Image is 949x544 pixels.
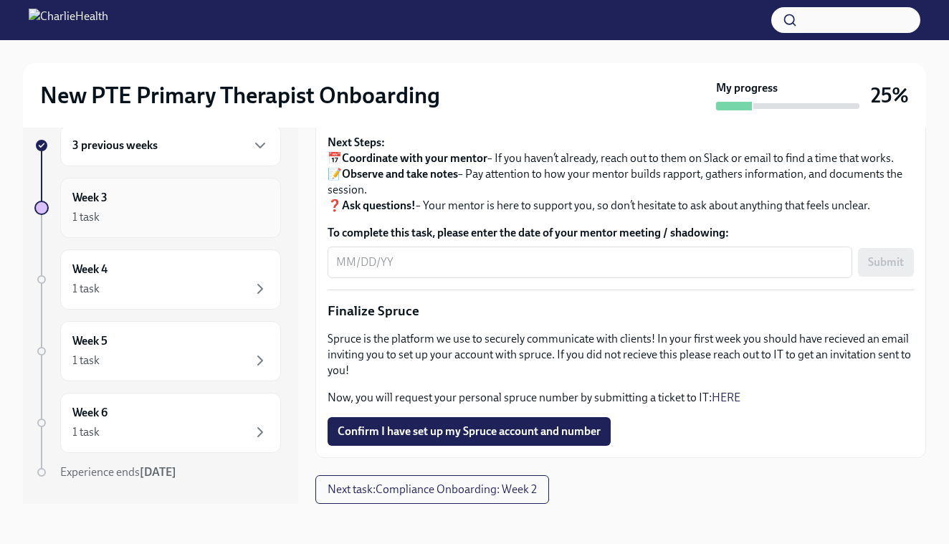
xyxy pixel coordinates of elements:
[342,167,458,181] strong: Observe and take notes
[60,465,176,479] span: Experience ends
[72,424,100,440] div: 1 task
[72,333,108,349] h6: Week 5
[328,225,914,241] label: To complete this task, please enter the date of your mentor meeting / shadowing:
[716,80,778,96] strong: My progress
[328,417,611,446] button: Confirm I have set up my Spruce account and number
[72,262,108,277] h6: Week 4
[34,321,281,381] a: Week 51 task
[60,125,281,166] div: 3 previous weeks
[342,199,416,212] strong: Ask questions!
[328,135,385,149] strong: Next Steps:
[34,249,281,310] a: Week 41 task
[871,82,909,108] h3: 25%
[72,190,108,206] h6: Week 3
[712,391,740,404] a: HERE
[328,482,537,497] span: Next task : Compliance Onboarding: Week 2
[315,475,549,504] button: Next task:Compliance Onboarding: Week 2
[40,81,440,110] h2: New PTE Primary Therapist Onboarding
[29,9,108,32] img: CharlieHealth
[328,302,914,320] p: Finalize Spruce
[72,209,100,225] div: 1 task
[72,353,100,368] div: 1 task
[342,151,487,165] strong: Coordinate with your mentor
[34,178,281,238] a: Week 31 task
[328,331,914,378] p: Spruce is the platform we use to securely communicate with clients! In your first week you should...
[72,138,158,153] h6: 3 previous weeks
[338,424,601,439] span: Confirm I have set up my Spruce account and number
[140,465,176,479] strong: [DATE]
[72,405,108,421] h6: Week 6
[34,393,281,453] a: Week 61 task
[328,390,914,406] p: Now, you will request your personal spruce number by submitting a ticket to IT:
[72,281,100,297] div: 1 task
[328,135,914,214] p: 📅 – If you haven’t already, reach out to them on Slack or email to find a time that works. 📝 – Pa...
